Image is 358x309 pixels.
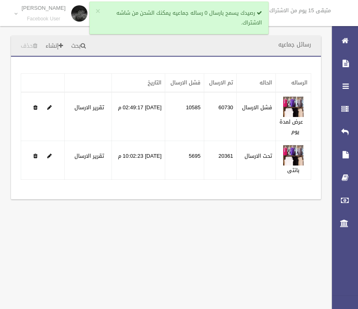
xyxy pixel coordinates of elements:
[22,16,65,22] small: Facebook User
[287,165,299,175] a: بانتى
[268,37,321,53] header: رسائل جماعيه
[204,141,237,180] td: 20361
[74,151,104,161] a: تقرير الارسال
[111,141,165,180] td: [DATE] 10:02:23 م
[244,151,272,161] label: تحت الارسال
[283,102,303,113] a: Edit
[89,2,268,34] div: رصيدك يسمح بارسال 0 رساله جماعيه يمكنك الشحن من شاشه الاشتراك.
[237,74,276,93] th: الحاله
[148,77,162,88] a: التاريخ
[279,117,303,137] a: عرض لمدة يوم
[68,39,89,54] a: بحث
[283,97,303,117] img: 638905365831780553.jpeg
[165,141,204,180] td: 5695
[96,7,100,15] button: ×
[111,92,165,141] td: [DATE] 02:49:17 م
[47,102,52,113] a: Edit
[47,151,52,161] a: Edit
[209,77,233,88] a: تم الارسال
[22,5,65,11] p: [PERSON_NAME]
[283,145,303,166] img: 638906992978540298.jpeg
[74,102,104,113] a: تقرير الارسال
[276,74,311,93] th: الرساله
[204,92,237,141] td: 60730
[165,92,204,141] td: 10585
[170,77,201,88] a: فشل الارسال
[42,39,66,54] a: إنشاء
[242,103,272,113] label: فشل الارسال
[283,151,303,161] a: Edit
